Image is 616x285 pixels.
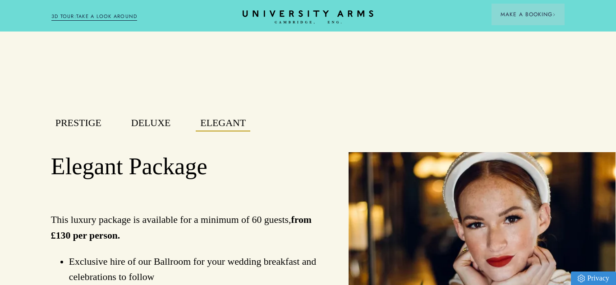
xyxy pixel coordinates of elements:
img: Arrow icon [552,13,556,16]
button: Prestige [51,116,106,131]
a: Home [243,10,373,24]
img: Privacy [578,275,585,282]
strong: from £130 per person. [51,214,312,241]
p: This luxury package is available for a minimum of 60 guests, [51,212,318,244]
button: Make a BookingArrow icon [492,4,565,25]
button: Deluxe [127,116,175,131]
a: 3D TOUR:TAKE A LOOK AROUND [51,13,138,21]
a: Privacy [571,271,616,285]
button: Elegant [196,116,250,131]
span: Make a Booking [501,10,556,18]
h2: Elegant Package [51,152,318,181]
